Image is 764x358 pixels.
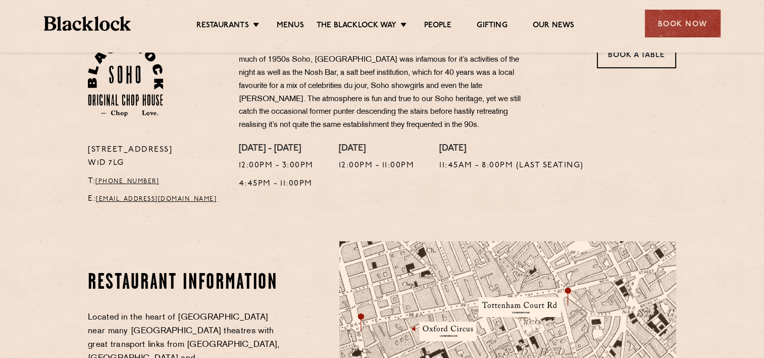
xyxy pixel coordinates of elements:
[533,21,575,32] a: Our News
[439,159,584,172] p: 11:45am - 8:00pm (Last seating)
[44,16,131,31] img: BL_Textured_Logo-footer-cropped.svg
[424,21,451,32] a: People
[597,40,676,68] a: Book a Table
[88,271,281,296] h2: Restaurant information
[95,178,159,185] a: [PHONE_NUMBER]
[88,144,224,170] p: [STREET_ADDRESS] W1D 7LG
[88,40,163,116] img: Soho-stamp-default.svg
[239,177,314,191] p: 4:45pm - 11:00pm
[239,144,314,155] h4: [DATE] - [DATE]
[339,159,415,172] p: 12:00pm - 11:00pm
[645,10,721,37] div: Book Now
[277,21,304,32] a: Menus
[88,193,224,206] p: E:
[439,144,584,155] h4: [DATE]
[477,21,507,32] a: Gifting
[317,21,396,32] a: The Blacklock Way
[339,144,415,155] h4: [DATE]
[88,175,224,188] p: T:
[239,40,537,132] p: Housed in a former Soho brothel and the notorious “Le Reims” lap dancing club. Like much of 1950s...
[239,159,314,172] p: 12:00pm - 3:00pm
[96,196,217,202] a: [EMAIL_ADDRESS][DOMAIN_NAME]
[196,21,249,32] a: Restaurants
